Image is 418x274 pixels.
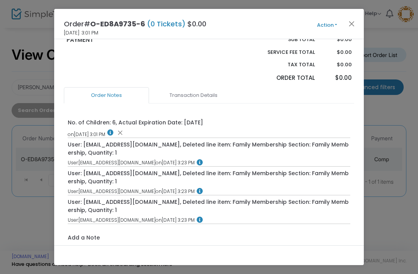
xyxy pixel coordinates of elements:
[68,188,79,195] span: User:
[64,29,98,37] span: [DATE] 3:01 PM
[347,19,357,29] button: Close
[68,159,79,166] span: User:
[156,217,162,223] span: on
[68,129,351,138] div: [DATE] 3:01 PM
[68,169,351,186] div: User: [EMAIL_ADDRESS][DOMAIN_NAME], Deleted line item: Family Membership Section: Family Membersh...
[68,159,351,166] div: [EMAIL_ADDRESS][DOMAIN_NAME] [DATE] 3:23 PM
[68,119,203,127] div: No. of Children: 6, Actual Expiration Date: [DATE]
[322,61,351,69] p: $0.00
[151,87,236,103] a: Transaction Details
[156,188,162,195] span: on
[68,188,351,195] div: [EMAIL_ADDRESS][DOMAIN_NAME] [DATE] 3:23 PM
[249,48,315,56] p: Service Fee Total
[322,74,351,83] p: $0.00
[90,19,145,29] span: O-ED8A9735-6
[64,19,206,29] h4: Order# $0.00
[249,61,315,69] p: Tax Total
[68,141,351,157] div: User: [EMAIL_ADDRESS][DOMAIN_NAME], Deleted line item: Family Membership Section: Family Membersh...
[249,36,315,43] p: Sub total
[249,74,315,83] p: Order Total
[64,87,149,103] a: Order Notes
[304,21,350,29] button: Action
[67,36,206,45] p: PAYMENT
[68,131,74,137] span: on
[156,159,162,166] span: on
[322,36,351,43] p: $0.00
[145,19,187,29] span: (0 Tickets)
[68,217,79,223] span: User:
[68,198,351,214] div: User: [EMAIL_ADDRESS][DOMAIN_NAME], Deleted line item: Family Membership Section: Family Membersh...
[68,234,100,244] label: Add a Note
[68,217,351,224] div: [EMAIL_ADDRESS][DOMAIN_NAME] [DATE] 3:23 PM
[322,48,351,56] p: $0.00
